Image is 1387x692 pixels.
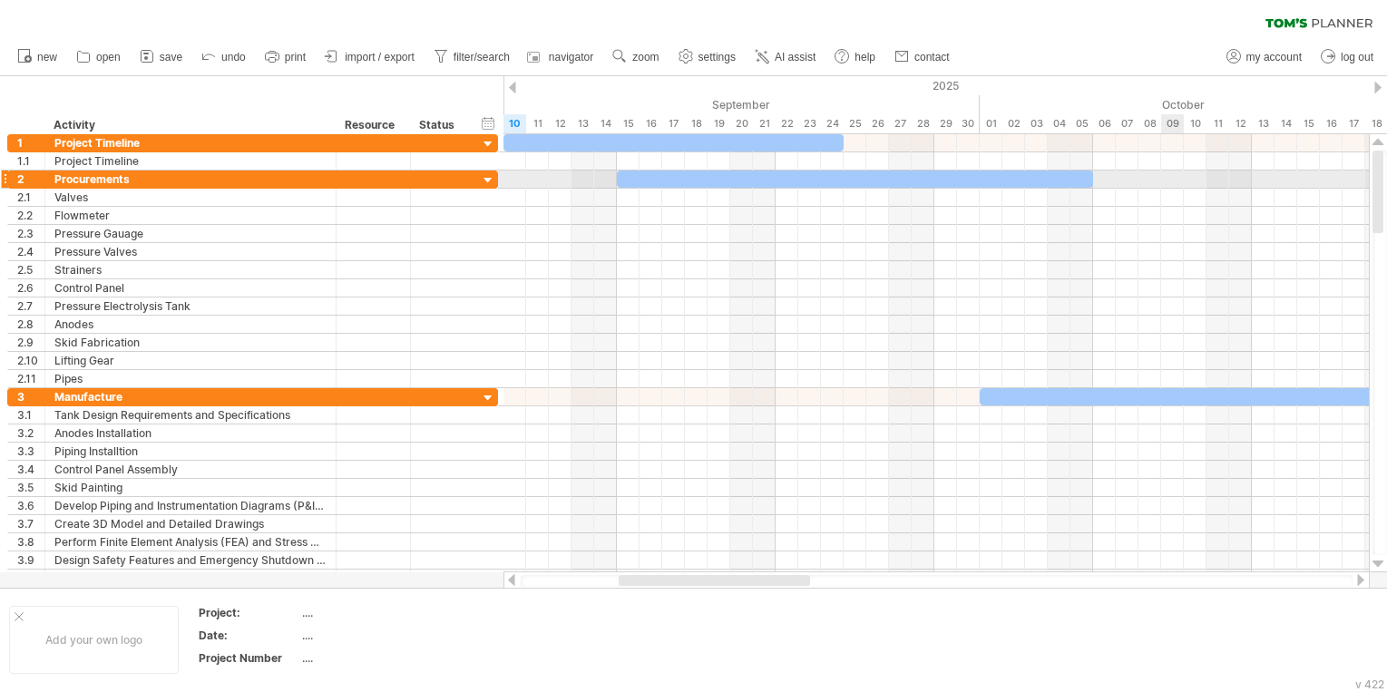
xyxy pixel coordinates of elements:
[685,114,708,133] div: Thursday, 18 September 2025
[17,316,44,333] div: 2.8
[1246,51,1302,63] span: my account
[302,650,454,666] div: ....
[54,334,327,351] div: Skid Fabrication
[285,51,306,63] span: print
[54,443,327,460] div: Piping Installtion
[608,45,664,69] a: zoom
[54,279,327,297] div: Control Panel
[199,605,298,620] div: Project:
[549,114,571,133] div: Friday, 12 September 2025
[17,334,44,351] div: 2.9
[17,533,44,551] div: 3.8
[17,424,44,442] div: 3.2
[54,116,326,134] div: Activity
[17,297,44,315] div: 2.7
[17,370,44,387] div: 2.11
[1341,51,1373,63] span: log out
[698,51,736,63] span: settings
[429,45,515,69] a: filter/search
[957,114,980,133] div: Tuesday, 30 September 2025
[674,45,741,69] a: settings
[912,114,934,133] div: Sunday, 28 September 2025
[750,45,821,69] a: AI assist
[855,51,875,63] span: help
[524,45,599,69] a: navigator
[54,207,327,224] div: Flowmeter
[54,189,327,206] div: Valves
[54,570,327,587] div: Develop Control System and Automation Design
[299,95,980,114] div: September 2025
[17,497,44,514] div: 3.6
[1229,114,1252,133] div: Sunday, 12 October 2025
[260,45,311,69] a: print
[594,114,617,133] div: Sunday, 14 September 2025
[830,45,881,69] a: help
[17,225,44,242] div: 2.3
[54,134,327,151] div: Project Timeline
[1025,114,1048,133] div: Friday, 3 October 2025
[662,114,685,133] div: Wednesday, 17 September 2025
[17,261,44,278] div: 2.5
[17,479,44,496] div: 3.5
[526,114,549,133] div: Thursday, 11 September 2025
[345,51,415,63] span: import / export
[54,171,327,188] div: Procurements
[160,51,182,63] span: save
[345,116,400,134] div: Resource
[1138,114,1161,133] div: Wednesday, 8 October 2025
[54,225,327,242] div: Pressure Gauage
[1184,114,1206,133] div: Friday, 10 October 2025
[1297,114,1320,133] div: Wednesday, 15 October 2025
[54,243,327,260] div: Pressure Valves
[640,114,662,133] div: Tuesday, 16 September 2025
[17,551,44,569] div: 3.9
[17,134,44,151] div: 1
[17,570,44,587] div: 3.10
[199,650,298,666] div: Project Number
[17,279,44,297] div: 2.6
[54,533,327,551] div: Perform Finite Element Analysis (FEA) and Stress Calculations
[889,114,912,133] div: Saturday, 27 September 2025
[1343,114,1365,133] div: Friday, 17 October 2025
[775,51,816,63] span: AI assist
[72,45,126,69] a: open
[419,116,459,134] div: Status
[54,370,327,387] div: Pipes
[96,51,121,63] span: open
[17,152,44,170] div: 1.1
[17,515,44,532] div: 3.7
[302,628,454,643] div: ....
[17,406,44,424] div: 3.1
[320,45,420,69] a: import / export
[617,114,640,133] div: Monday, 15 September 2025
[1222,45,1307,69] a: my account
[17,388,44,405] div: 3
[54,152,327,170] div: Project Timeline
[54,316,327,333] div: Anodes
[1320,114,1343,133] div: Thursday, 16 October 2025
[1206,114,1229,133] div: Saturday, 11 October 2025
[302,605,454,620] div: ....
[1252,114,1275,133] div: Monday, 13 October 2025
[54,424,327,442] div: Anodes Installation
[17,461,44,478] div: 3.4
[890,45,955,69] a: contact
[914,51,950,63] span: contact
[17,352,44,369] div: 2.10
[798,114,821,133] div: Tuesday, 23 September 2025
[54,497,327,514] div: Develop Piping and Instrumentation Diagrams (P&IDs)
[17,189,44,206] div: 2.1
[844,114,866,133] div: Thursday, 25 September 2025
[197,45,251,69] a: undo
[1070,114,1093,133] div: Sunday, 5 October 2025
[17,207,44,224] div: 2.2
[632,51,659,63] span: zoom
[1161,114,1184,133] div: Thursday, 9 October 2025
[17,443,44,460] div: 3.3
[199,628,298,643] div: Date:
[1275,114,1297,133] div: Tuesday, 14 October 2025
[730,114,753,133] div: Saturday, 20 September 2025
[980,114,1002,133] div: Wednesday, 1 October 2025
[1048,114,1070,133] div: Saturday, 4 October 2025
[37,51,57,63] span: new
